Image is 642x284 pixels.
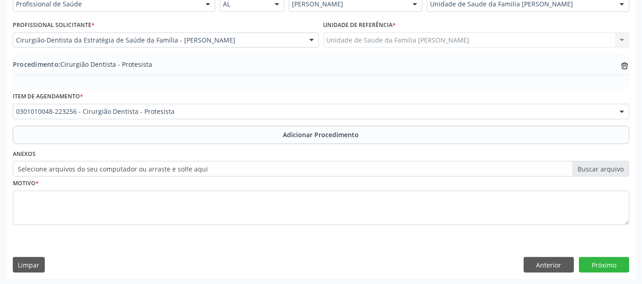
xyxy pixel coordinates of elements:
[16,107,610,116] span: 0301010048-223256 - Cirurgião Dentista - Protesista
[13,147,36,161] label: Anexos
[579,257,629,273] button: Próximo
[524,257,574,273] button: Anterior
[13,60,60,69] span: Procedimento:
[324,18,396,32] label: Unidade de referência
[13,257,45,273] button: Limpar
[13,177,39,191] label: Motivo
[13,18,95,32] label: Profissional Solicitante
[13,90,83,104] label: Item de agendamento
[283,130,359,139] span: Adicionar Procedimento
[13,126,629,144] button: Adicionar Procedimento
[16,36,300,45] span: Cirurgião-Dentista da Estratégia de Saúde da Família - [PERSON_NAME]
[13,59,152,69] span: Cirurgião Dentista - Protesista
